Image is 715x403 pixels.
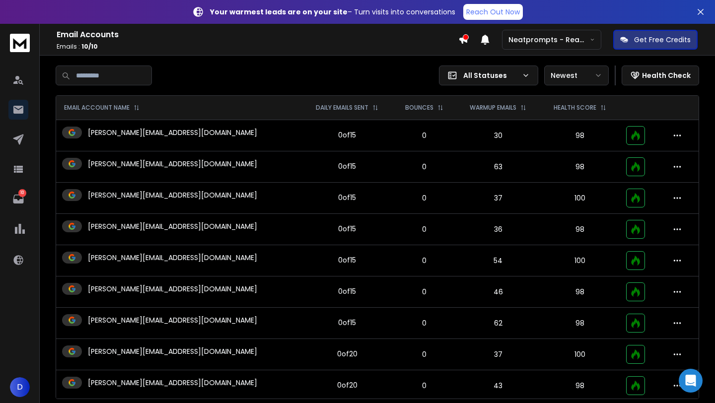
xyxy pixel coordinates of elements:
[88,128,257,137] p: [PERSON_NAME][EMAIL_ADDRESS][DOMAIN_NAME]
[88,159,257,169] p: [PERSON_NAME][EMAIL_ADDRESS][DOMAIN_NAME]
[337,349,357,359] div: 0 of 20
[316,104,368,112] p: DAILY EMAILS SENT
[338,130,356,140] div: 0 of 15
[544,66,609,85] button: Newest
[405,104,433,112] p: BOUNCES
[540,245,620,276] td: 100
[338,318,356,328] div: 0 of 15
[622,66,699,85] button: Health Check
[540,370,620,401] td: 98
[399,318,450,328] p: 0
[399,162,450,172] p: 0
[57,43,458,51] p: Emails :
[456,151,540,182] td: 63
[456,182,540,213] td: 37
[88,346,257,356] p: [PERSON_NAME][EMAIL_ADDRESS][DOMAIN_NAME]
[540,307,620,338] td: 98
[88,190,257,200] p: [PERSON_NAME][EMAIL_ADDRESS][DOMAIN_NAME]
[463,4,523,20] a: Reach Out Now
[540,151,620,182] td: 98
[338,193,356,202] div: 0 of 15
[466,7,520,17] p: Reach Out Now
[642,70,691,80] p: Health Check
[57,29,458,41] h1: Email Accounts
[540,338,620,370] td: 100
[338,255,356,265] div: 0 of 15
[210,7,348,17] strong: Your warmest leads are on your site
[540,120,620,151] td: 98
[470,104,516,112] p: WARMUP EMAILS
[337,380,357,390] div: 0 of 20
[10,377,30,397] button: D
[210,7,455,17] p: – Turn visits into conversations
[456,276,540,307] td: 46
[554,104,596,112] p: HEALTH SCORE
[456,213,540,245] td: 36
[399,256,450,266] p: 0
[88,253,257,263] p: [PERSON_NAME][EMAIL_ADDRESS][DOMAIN_NAME]
[338,224,356,234] div: 0 of 15
[338,161,356,171] div: 0 of 15
[679,369,703,393] div: Open Intercom Messenger
[88,284,257,294] p: [PERSON_NAME][EMAIL_ADDRESS][DOMAIN_NAME]
[613,30,698,50] button: Get Free Credits
[456,338,540,370] td: 37
[399,349,450,359] p: 0
[399,224,450,234] p: 0
[88,315,257,325] p: [PERSON_NAME][EMAIL_ADDRESS][DOMAIN_NAME]
[88,221,257,231] p: [PERSON_NAME][EMAIL_ADDRESS][DOMAIN_NAME]
[338,286,356,296] div: 0 of 15
[399,193,450,203] p: 0
[399,381,450,391] p: 0
[10,34,30,52] img: logo
[508,35,590,45] p: Neatprompts - ReachInbox Enterprise Plan
[456,245,540,276] td: 54
[64,104,140,112] div: EMAIL ACCOUNT NAME
[456,307,540,338] td: 62
[399,131,450,140] p: 0
[399,287,450,297] p: 0
[456,120,540,151] td: 30
[634,35,691,45] p: Get Free Credits
[8,189,28,209] a: 10
[540,276,620,307] td: 98
[463,70,518,80] p: All Statuses
[540,213,620,245] td: 98
[540,182,620,213] td: 100
[18,189,26,197] p: 10
[456,370,540,401] td: 43
[81,42,98,51] span: 10 / 10
[88,378,257,388] p: [PERSON_NAME][EMAIL_ADDRESS][DOMAIN_NAME]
